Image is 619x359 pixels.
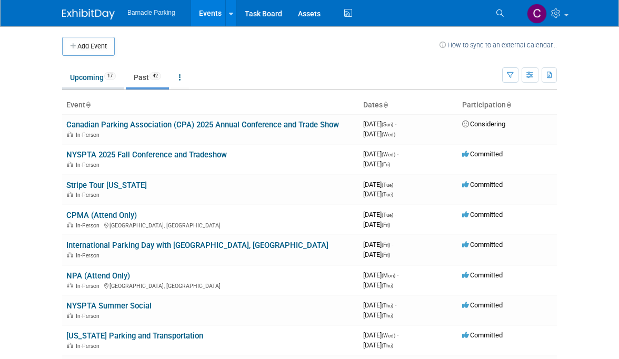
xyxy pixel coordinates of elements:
[66,241,328,250] a: International Parking Day with [GEOGRAPHIC_DATA], [GEOGRAPHIC_DATA]
[363,160,390,168] span: [DATE]
[67,283,73,288] img: In-Person Event
[126,67,169,87] a: Past42
[76,252,103,259] span: In-Person
[382,192,393,197] span: (Tue)
[363,211,396,218] span: [DATE]
[462,241,503,248] span: Committed
[382,212,393,218] span: (Tue)
[440,41,557,49] a: How to sync to an external calendar...
[76,162,103,168] span: In-Person
[363,241,393,248] span: [DATE]
[66,120,339,129] a: Canadian Parking Association (CPA) 2025 Annual Conference and Trade Show
[363,301,396,309] span: [DATE]
[363,190,393,198] span: [DATE]
[363,150,398,158] span: [DATE]
[462,331,503,339] span: Committed
[363,281,393,289] span: [DATE]
[76,132,103,138] span: In-Person
[76,283,103,290] span: In-Person
[382,242,390,248] span: (Fri)
[66,331,203,341] a: [US_STATE] Parking and Transportation
[76,222,103,229] span: In-Person
[383,101,388,109] a: Sort by Start Date
[62,9,115,19] img: ExhibitDay
[397,331,398,339] span: -
[66,301,152,311] a: NYSPTA Summer Social
[382,252,390,258] span: (Fri)
[462,301,503,309] span: Committed
[382,273,395,278] span: (Mon)
[85,101,91,109] a: Sort by Event Name
[462,211,503,218] span: Committed
[62,37,115,56] button: Add Event
[397,271,398,279] span: -
[382,343,393,348] span: (Thu)
[397,150,398,158] span: -
[458,96,557,114] th: Participation
[62,96,359,114] th: Event
[392,241,393,248] span: -
[506,101,511,109] a: Sort by Participation Type
[76,192,103,198] span: In-Person
[382,283,393,288] span: (Thu)
[395,301,396,309] span: -
[149,72,161,80] span: 42
[363,181,396,188] span: [DATE]
[382,182,393,188] span: (Tue)
[67,132,73,137] img: In-Person Event
[359,96,458,114] th: Dates
[462,120,505,128] span: Considering
[62,67,124,87] a: Upcoming17
[67,252,73,257] img: In-Person Event
[66,281,355,290] div: [GEOGRAPHIC_DATA], [GEOGRAPHIC_DATA]
[76,343,103,350] span: In-Person
[66,181,147,190] a: Stripe Tour [US_STATE]
[395,120,396,128] span: -
[66,150,227,159] a: NYSPTA 2025 Fall Conference and Tradeshow
[363,331,398,339] span: [DATE]
[127,9,175,16] span: Barnacle Parking
[104,72,116,80] span: 17
[382,222,390,228] span: (Fri)
[67,192,73,197] img: In-Person Event
[67,343,73,348] img: In-Person Event
[382,132,395,137] span: (Wed)
[382,313,393,318] span: (Thu)
[66,211,137,220] a: CPMA (Attend Only)
[382,152,395,157] span: (Wed)
[67,313,73,318] img: In-Person Event
[363,341,393,349] span: [DATE]
[363,130,395,138] span: [DATE]
[363,221,390,228] span: [DATE]
[363,271,398,279] span: [DATE]
[363,311,393,319] span: [DATE]
[67,162,73,167] img: In-Person Event
[382,122,393,127] span: (Sun)
[67,222,73,227] img: In-Person Event
[527,4,547,24] img: Cara Murray
[395,211,396,218] span: -
[382,162,390,167] span: (Fri)
[395,181,396,188] span: -
[462,181,503,188] span: Committed
[363,251,390,258] span: [DATE]
[382,333,395,338] span: (Wed)
[66,221,355,229] div: [GEOGRAPHIC_DATA], [GEOGRAPHIC_DATA]
[76,313,103,320] span: In-Person
[363,120,396,128] span: [DATE]
[462,271,503,279] span: Committed
[462,150,503,158] span: Committed
[382,303,393,308] span: (Thu)
[66,271,130,281] a: NPA (Attend Only)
